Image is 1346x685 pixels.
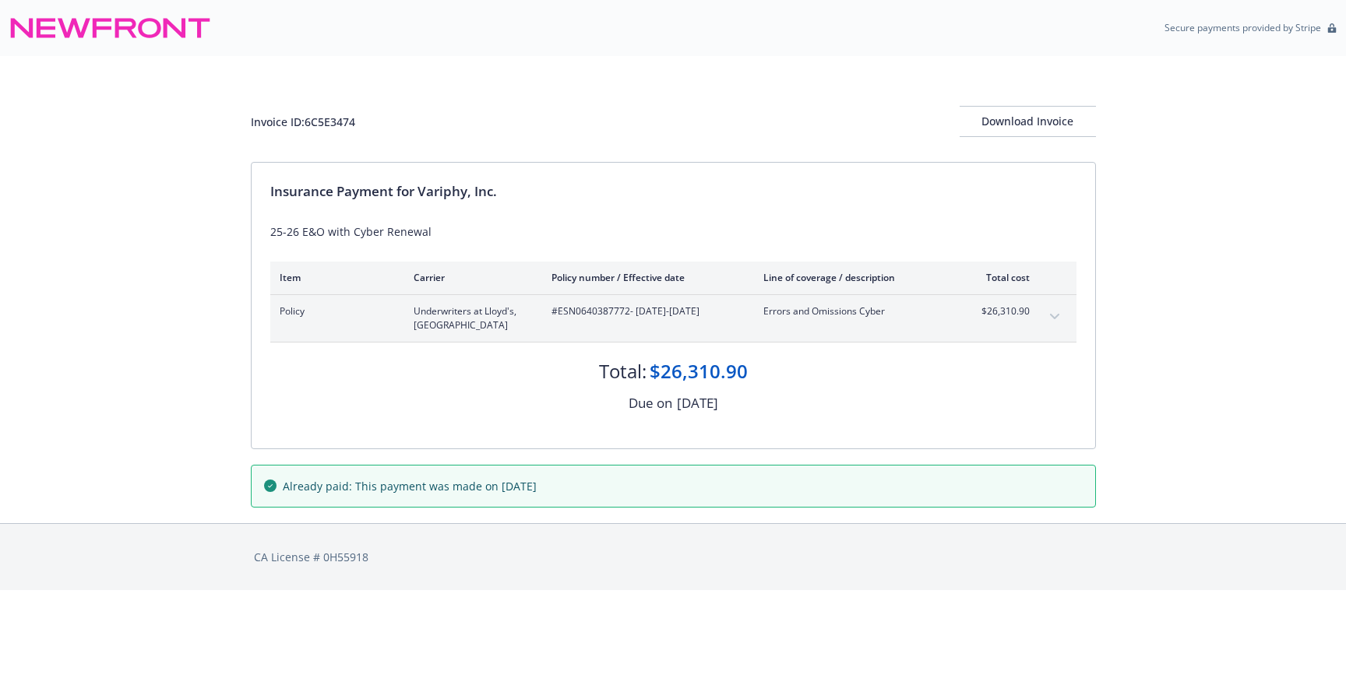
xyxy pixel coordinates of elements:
[971,271,1030,284] div: Total cost
[270,181,1076,202] div: Insurance Payment for Variphy, Inc.
[270,223,1076,240] div: 25-26 E&O with Cyber Renewal
[280,271,389,284] div: Item
[551,271,738,284] div: Policy number / Effective date
[629,393,672,413] div: Due on
[254,549,1093,565] div: CA License # 0H55918
[551,304,738,318] span: #ESN0640387772 - [DATE]-[DATE]
[414,304,527,332] span: Underwriters at Lloyd's, [GEOGRAPHIC_DATA]
[971,304,1030,318] span: $26,310.90
[283,478,537,494] span: Already paid: This payment was made on [DATE]
[960,106,1096,137] button: Download Invoice
[763,304,946,318] span: Errors and Omissions Cyber
[414,271,527,284] div: Carrier
[270,295,1076,342] div: PolicyUnderwriters at Lloyd's, [GEOGRAPHIC_DATA]#ESN0640387772- [DATE]-[DATE]Errors and Omissions...
[280,304,389,318] span: Policy
[599,358,647,385] div: Total:
[650,358,748,385] div: $26,310.90
[677,393,718,413] div: [DATE]
[251,114,355,130] div: Invoice ID: 6C5E3474
[960,107,1096,136] div: Download Invoice
[1165,21,1321,34] p: Secure payments provided by Stripe
[1042,304,1067,329] button: expand content
[763,271,946,284] div: Line of coverage / description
